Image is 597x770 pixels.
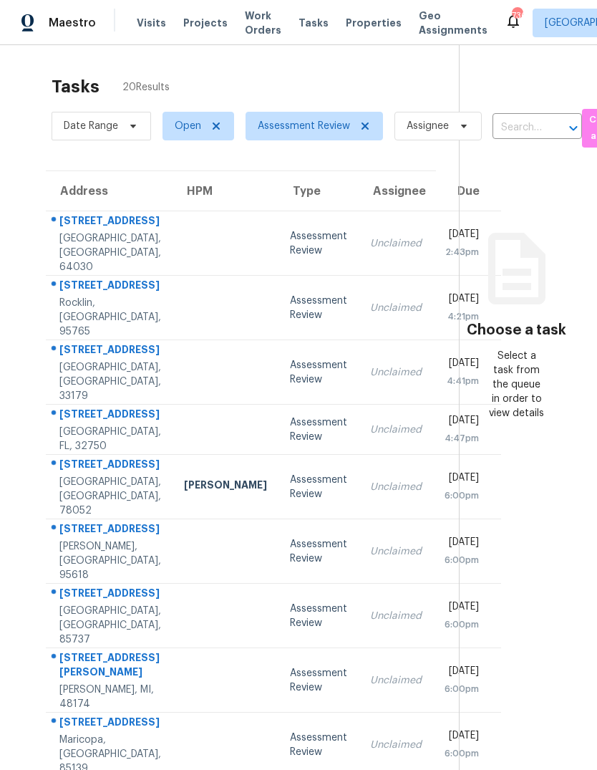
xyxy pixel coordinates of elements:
[46,171,173,211] th: Address
[370,236,422,251] div: Unclaimed
[59,604,161,647] div: [GEOGRAPHIC_DATA], [GEOGRAPHIC_DATA], 85737
[346,16,402,30] span: Properties
[175,119,201,133] span: Open
[245,9,281,37] span: Work Orders
[445,292,479,309] div: [DATE]
[59,521,161,539] div: [STREET_ADDRESS]
[445,664,479,682] div: [DATE]
[59,231,161,274] div: [GEOGRAPHIC_DATA], [GEOGRAPHIC_DATA], 64030
[59,407,161,425] div: [STREET_ADDRESS]
[370,423,422,437] div: Unclaimed
[59,475,161,518] div: [GEOGRAPHIC_DATA], [GEOGRAPHIC_DATA], 78052
[290,666,347,695] div: Assessment Review
[467,323,566,337] h3: Choose a task
[370,738,422,752] div: Unclaimed
[370,609,422,623] div: Unclaimed
[59,296,161,339] div: Rocklin, [GEOGRAPHIC_DATA], 95765
[445,746,479,761] div: 6:00pm
[52,80,99,94] h2: Tasks
[445,356,479,374] div: [DATE]
[445,227,479,245] div: [DATE]
[173,171,278,211] th: HPM
[59,586,161,604] div: [STREET_ADDRESS]
[59,683,161,711] div: [PERSON_NAME], MI, 48174
[445,489,479,503] div: 6:00pm
[370,365,422,380] div: Unclaimed
[290,537,347,566] div: Assessment Review
[445,309,479,324] div: 4:21pm
[59,539,161,582] div: [PERSON_NAME], [GEOGRAPHIC_DATA], 95618
[445,728,479,746] div: [DATE]
[370,301,422,315] div: Unclaimed
[445,553,479,567] div: 6:00pm
[445,617,479,632] div: 6:00pm
[445,600,479,617] div: [DATE]
[59,278,161,296] div: [STREET_ADDRESS]
[370,673,422,688] div: Unclaimed
[290,731,347,759] div: Assessment Review
[445,431,479,446] div: 4:47pm
[370,544,422,559] div: Unclaimed
[59,213,161,231] div: [STREET_ADDRESS]
[64,119,118,133] span: Date Range
[290,473,347,501] div: Assessment Review
[433,171,501,211] th: Due
[49,16,96,30] span: Maestro
[290,294,347,322] div: Assessment Review
[258,119,350,133] span: Assessment Review
[290,229,347,258] div: Assessment Review
[59,425,161,453] div: [GEOGRAPHIC_DATA], FL, 32750
[563,118,583,138] button: Open
[59,360,161,403] div: [GEOGRAPHIC_DATA], [GEOGRAPHIC_DATA], 33179
[290,602,347,630] div: Assessment Review
[370,480,422,494] div: Unclaimed
[122,80,170,95] span: 20 Results
[445,245,479,259] div: 2:43pm
[290,415,347,444] div: Assessment Review
[290,358,347,387] div: Assessment Review
[137,16,166,30] span: Visits
[298,18,329,28] span: Tasks
[512,9,522,23] div: 736
[445,413,479,431] div: [DATE]
[445,682,479,696] div: 6:00pm
[445,374,479,388] div: 4:41pm
[59,342,161,360] div: [STREET_ADDRESS]
[419,9,487,37] span: Geo Assignments
[59,457,161,475] div: [STREET_ADDRESS]
[59,650,161,683] div: [STREET_ADDRESS][PERSON_NAME]
[184,478,267,496] div: [PERSON_NAME]
[59,715,161,733] div: [STREET_ADDRESS]
[445,471,479,489] div: [DATE]
[183,16,228,30] span: Projects
[278,171,359,211] th: Type
[445,535,479,553] div: [DATE]
[488,349,545,420] div: Select a task from the queue in order to view details
[407,119,449,133] span: Assignee
[492,117,542,139] input: Search by address
[359,171,433,211] th: Assignee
